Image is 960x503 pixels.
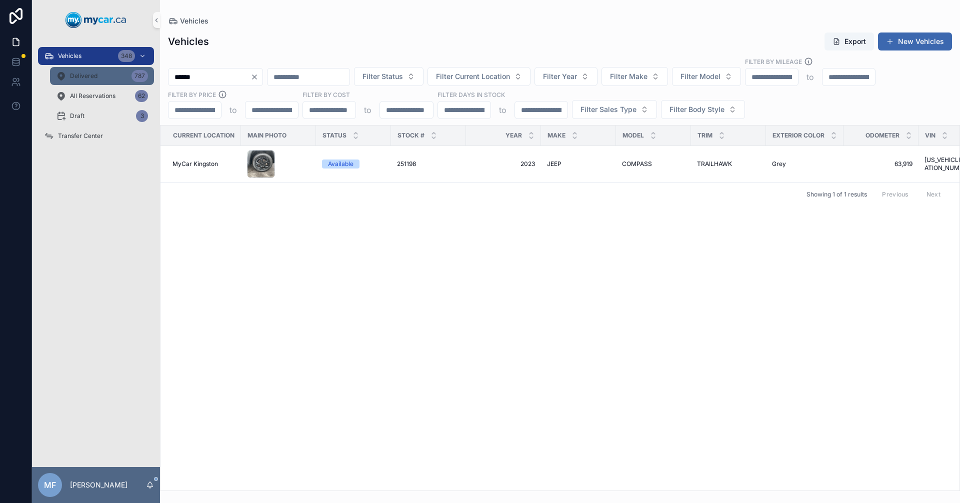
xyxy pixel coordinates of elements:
button: Select Button [534,67,597,86]
span: Grey [772,160,786,168]
a: TRAILHAWK [697,160,760,168]
button: Clear [250,73,262,81]
span: Filter Body Style [669,104,724,114]
span: Year [505,131,522,139]
a: Transfer Center [38,127,154,145]
label: FILTER BY COST [302,90,350,99]
span: Trim [697,131,712,139]
button: New Vehicles [878,32,952,50]
button: Select Button [572,100,657,119]
a: Available [322,159,385,168]
p: to [499,104,506,116]
h1: Vehicles [168,34,209,48]
div: 3 [136,110,148,122]
span: Transfer Center [58,132,103,140]
a: 251198 [397,160,460,168]
span: Model [622,131,644,139]
button: Select Button [427,67,530,86]
a: Vehicles348 [38,47,154,65]
img: App logo [65,12,126,28]
a: All Reservations62 [50,87,154,105]
span: Delivered [70,72,97,80]
span: Make [547,131,565,139]
div: scrollable content [32,40,160,158]
div: 787 [131,70,148,82]
a: JEEP [547,160,610,168]
button: Select Button [354,67,423,86]
button: Export [824,32,874,50]
a: Grey [772,160,837,168]
span: Main Photo [247,131,286,139]
a: Vehicles [168,16,208,26]
p: to [364,104,371,116]
p: to [806,71,814,83]
span: 251198 [397,160,416,168]
span: Vehicles [58,52,81,60]
span: Current Location [173,131,234,139]
a: COMPASS [622,160,685,168]
a: Draft3 [50,107,154,125]
span: Filter Model [680,71,720,81]
div: Available [328,159,353,168]
div: 348 [118,50,135,62]
span: COMPASS [622,160,652,168]
span: Showing 1 of 1 results [806,190,867,198]
span: JEEP [547,160,561,168]
a: 63,919 [849,160,912,168]
a: 2023 [472,160,535,168]
label: Filter By Mileage [745,57,802,66]
span: Filter Year [543,71,577,81]
label: Filter Days In Stock [437,90,505,99]
div: 62 [135,90,148,102]
span: Vehicles [180,16,208,26]
span: All Reservations [70,92,115,100]
span: Filter Sales Type [580,104,636,114]
span: MyCar Kingston [172,160,218,168]
a: Delivered787 [50,67,154,85]
span: VIN [925,131,935,139]
button: Select Button [601,67,668,86]
button: Select Button [672,67,741,86]
label: FILTER BY PRICE [168,90,216,99]
span: MF [44,479,56,491]
span: Status [322,131,346,139]
span: Exterior Color [772,131,824,139]
button: Select Button [661,100,745,119]
span: Odometer [865,131,899,139]
p: [PERSON_NAME] [70,480,127,490]
p: to [229,104,237,116]
a: MyCar Kingston [172,160,235,168]
span: Filter Status [362,71,403,81]
span: TRAILHAWK [697,160,732,168]
span: Filter Current Location [436,71,510,81]
span: Filter Make [610,71,647,81]
span: Draft [70,112,84,120]
span: Stock # [397,131,424,139]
